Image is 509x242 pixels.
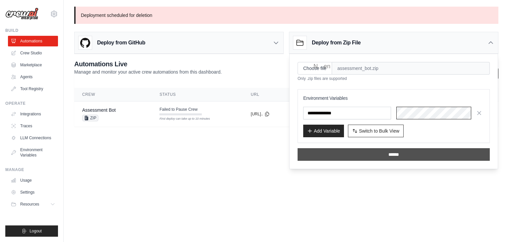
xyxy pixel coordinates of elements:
a: Traces [8,121,58,131]
p: Manage and monitor your active crew automations from this dashboard. [74,69,222,75]
a: Settings [8,187,58,198]
span: Logout [29,228,42,234]
span: assessment_bot.zip [332,62,490,75]
a: Integrations [8,109,58,119]
h3: Deploy from Zip File [312,39,361,47]
span: Failed to Pause Crew [159,107,198,112]
button: Switch to Bulk View [348,125,404,137]
span: ZIP [82,115,98,121]
input: Choose file [298,62,332,75]
a: Environment Variables [8,145,58,160]
th: Status [151,88,243,101]
th: Crew [74,88,151,101]
div: Operate [5,101,58,106]
a: Usage [8,175,58,186]
a: Tool Registry [8,84,58,94]
iframe: Chat Widget [476,210,509,242]
p: Only .zip files are supported [298,76,490,81]
h3: Deploy from GitHub [97,39,145,47]
p: Deployment scheduled for deletion [74,7,498,24]
button: Add Variable [303,125,344,137]
div: First deploy can take up to 10 minutes [159,117,202,121]
span: Switch to Bulk View [359,128,399,134]
div: Manage [5,167,58,172]
a: Marketplace [8,60,58,70]
a: Automations [8,36,58,46]
button: Resources [8,199,58,210]
button: Logout [5,225,58,237]
span: Resources [20,202,39,207]
img: GitHub Logo [79,36,92,49]
a: LLM Connections [8,133,58,143]
a: Assessment Bot [82,107,116,113]
th: URL [243,88,298,101]
div: Build [5,28,58,33]
h3: Environment Variables [303,95,484,101]
a: Crew Studio [8,48,58,58]
a: Agents [8,72,58,82]
img: Logo [5,8,38,20]
h2: Automations Live [74,59,222,69]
